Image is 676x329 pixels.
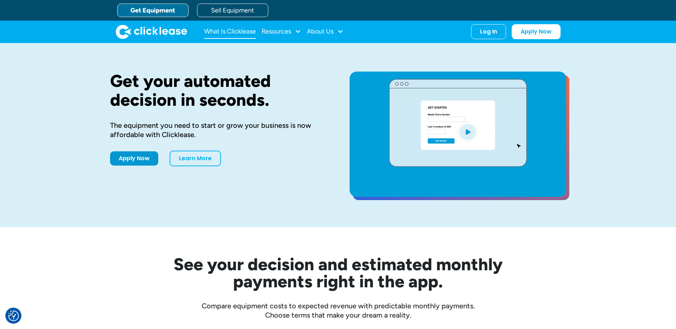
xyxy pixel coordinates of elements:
[458,122,477,142] img: Blue play button logo on a light blue circular background
[350,72,566,197] a: open lightbox
[110,72,327,109] h1: Get your automated decision in seconds.
[197,4,268,17] a: Sell Equipment
[480,28,497,35] div: Log In
[117,4,189,17] a: Get Equipment
[139,256,538,290] h2: See your decision and estimated monthly payments right in the app.
[8,310,19,321] img: Revisit consent button
[262,25,301,39] div: Resources
[8,310,19,321] button: Consent Preferences
[110,151,158,166] a: Apply Now
[110,121,327,139] div: The equipment you need to start or grow your business is now affordable with Clicklease.
[110,301,566,320] div: Compare equipment costs to expected revenue with predictable monthly payments. Choose terms that ...
[170,151,221,166] a: Learn More
[116,25,187,39] img: Clicklease logo
[512,24,561,39] a: Apply Now
[204,25,256,39] a: What Is Clicklease
[307,25,344,39] div: About Us
[116,25,187,39] a: home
